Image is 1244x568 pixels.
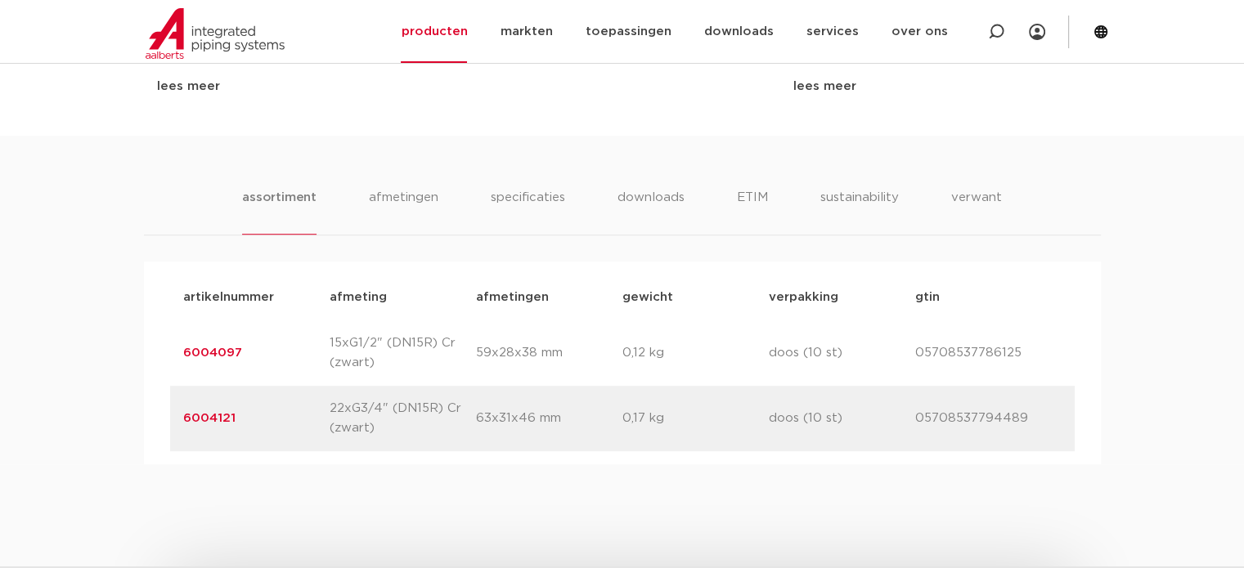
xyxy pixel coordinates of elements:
[769,288,915,307] p: verpakking
[330,288,476,307] p: afmeting
[369,188,438,235] li: afmetingen
[737,188,768,235] li: ETIM
[622,288,769,307] p: gewicht
[157,77,451,96] div: lees meer
[242,188,317,235] li: assortiment
[330,333,476,373] p: 15xG1/2" (DN15R) Cr (zwart)
[330,399,476,438] p: 22xG3/4" (DN15R) Cr (zwart)
[915,409,1062,428] p: 05708537794489
[183,288,330,307] p: artikelnummer
[476,343,622,363] p: 59x28x38 mm
[183,412,236,424] a: 6004121
[793,77,1087,96] div: lees meer
[915,288,1062,307] p: gtin
[622,343,769,363] p: 0,12 kg
[183,347,242,359] a: 6004097
[622,409,769,428] p: 0,17 kg
[820,188,899,235] li: sustainability
[476,409,622,428] p: 63x31x46 mm
[491,188,565,235] li: specificaties
[769,409,915,428] p: doos (10 st)
[915,343,1062,363] p: 05708537786125
[476,288,622,307] p: afmetingen
[951,188,1002,235] li: verwant
[769,343,915,363] p: doos (10 st)
[618,188,685,235] li: downloads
